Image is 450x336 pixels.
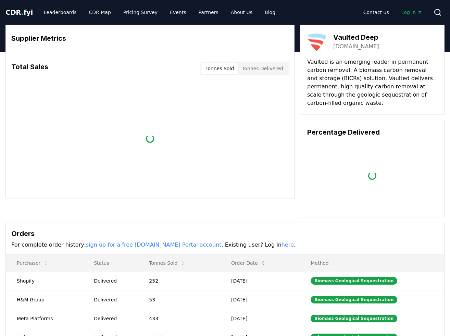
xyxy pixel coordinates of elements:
[146,135,154,143] div: loading
[307,32,326,51] img: Vaulted Deep-logo
[333,32,379,42] h3: Vaulted Deep
[282,241,294,248] a: here
[220,271,300,290] td: [DATE]
[164,6,191,18] a: Events
[220,290,300,309] td: [DATE]
[225,6,258,18] a: About Us
[138,290,220,309] td: 53
[333,42,379,51] a: [DOMAIN_NAME]
[201,63,238,74] button: Tonnes Sold
[94,296,133,303] div: Delivered
[38,6,281,18] nav: Main
[368,172,376,180] div: loading
[307,127,437,137] h3: Percentage Delivered
[5,8,33,16] span: CDR fyi
[5,8,33,17] a: CDR.fyi
[305,260,439,266] p: Method
[38,6,82,18] a: Leaderboards
[88,260,133,266] p: Status
[11,256,54,270] button: Purchaser
[6,309,83,328] td: Meta Platforms
[143,256,191,270] button: Tonnes Sold
[396,6,428,18] a: Log in
[21,8,24,16] span: .
[11,241,439,249] p: For complete order history, . Existing user? Log in .
[226,256,272,270] button: Order Date
[358,6,395,18] a: Contact us
[6,271,83,290] td: Shopify
[311,296,397,303] div: Biomass Geological Sequestration
[193,6,224,18] a: Partners
[94,277,133,284] div: Delivered
[358,6,428,18] nav: Main
[311,315,397,322] div: Biomass Geological Sequestration
[11,33,289,43] h3: Supplier Metrics
[94,315,133,322] div: Delivered
[84,6,116,18] a: CDR Map
[307,58,437,107] p: Vaulted is an emerging leader in permanent carbon removal. A biomass carbon removal and storage (...
[118,6,163,18] a: Pricing Survey
[138,309,220,328] td: 433
[220,309,300,328] td: [DATE]
[138,271,220,290] td: 252
[11,228,439,239] h3: Orders
[401,9,423,16] span: Log in
[6,290,83,309] td: H&M Group
[311,277,397,285] div: Biomass Geological Sequestration
[238,63,287,74] button: Tonnes Delivered
[11,62,48,75] h3: Total Sales
[259,6,281,18] a: Blog
[86,241,222,248] a: sign up for a free [DOMAIN_NAME] Portal account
